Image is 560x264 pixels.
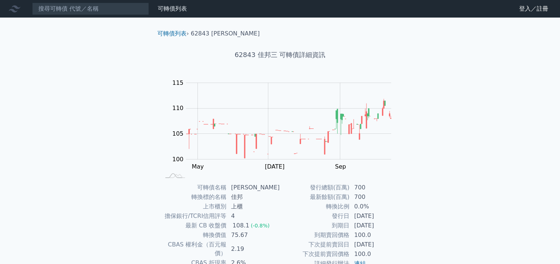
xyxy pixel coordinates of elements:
td: 擔保銀行/TCRI信用評等 [160,211,227,221]
td: 上櫃 [227,202,280,211]
li: 62843 [PERSON_NAME] [191,29,260,38]
a: 可轉債列表 [158,5,187,12]
td: 佳邦 [227,192,280,202]
td: 0.0% [350,202,400,211]
td: [PERSON_NAME] [227,183,280,192]
td: 4 [227,211,280,221]
td: 700 [350,183,400,192]
td: 上市櫃別 [160,202,227,211]
td: 發行日 [280,211,350,221]
td: 可轉債名稱 [160,183,227,192]
tspan: 105 [172,130,184,137]
li: › [157,29,189,38]
td: 發行總額(百萬) [280,183,350,192]
tspan: 100 [172,155,184,162]
td: 轉換標的名稱 [160,192,227,202]
td: 下次提前賣回價格 [280,249,350,259]
h1: 62843 佳邦三 可轉債詳細資訊 [151,50,409,60]
td: 700 [350,192,400,202]
tspan: Sep [335,163,346,170]
td: 到期日 [280,221,350,230]
td: [DATE] [350,240,400,249]
td: 最新餘額(百萬) [280,192,350,202]
td: 轉換比例 [280,202,350,211]
tspan: May [192,163,204,170]
tspan: [DATE] [265,163,284,170]
td: CBAS 權利金（百元報價） [160,240,227,258]
div: 108.1 [231,221,251,230]
td: 到期賣回價格 [280,230,350,240]
td: [DATE] [350,211,400,221]
td: 轉換價值 [160,230,227,240]
g: Chart [169,79,402,170]
a: 登入／註冊 [513,3,554,15]
td: [DATE] [350,221,400,230]
tspan: 115 [172,79,184,86]
a: 可轉債列表 [157,30,187,37]
td: 2.19 [227,240,280,258]
tspan: 110 [172,105,184,112]
td: 75.67 [227,230,280,240]
td: 下次提前賣回日 [280,240,350,249]
td: 100.0 [350,230,400,240]
span: (-0.8%) [251,223,270,229]
td: 100.0 [350,249,400,259]
td: 最新 CB 收盤價 [160,221,227,230]
input: 搜尋可轉債 代號／名稱 [32,3,149,15]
